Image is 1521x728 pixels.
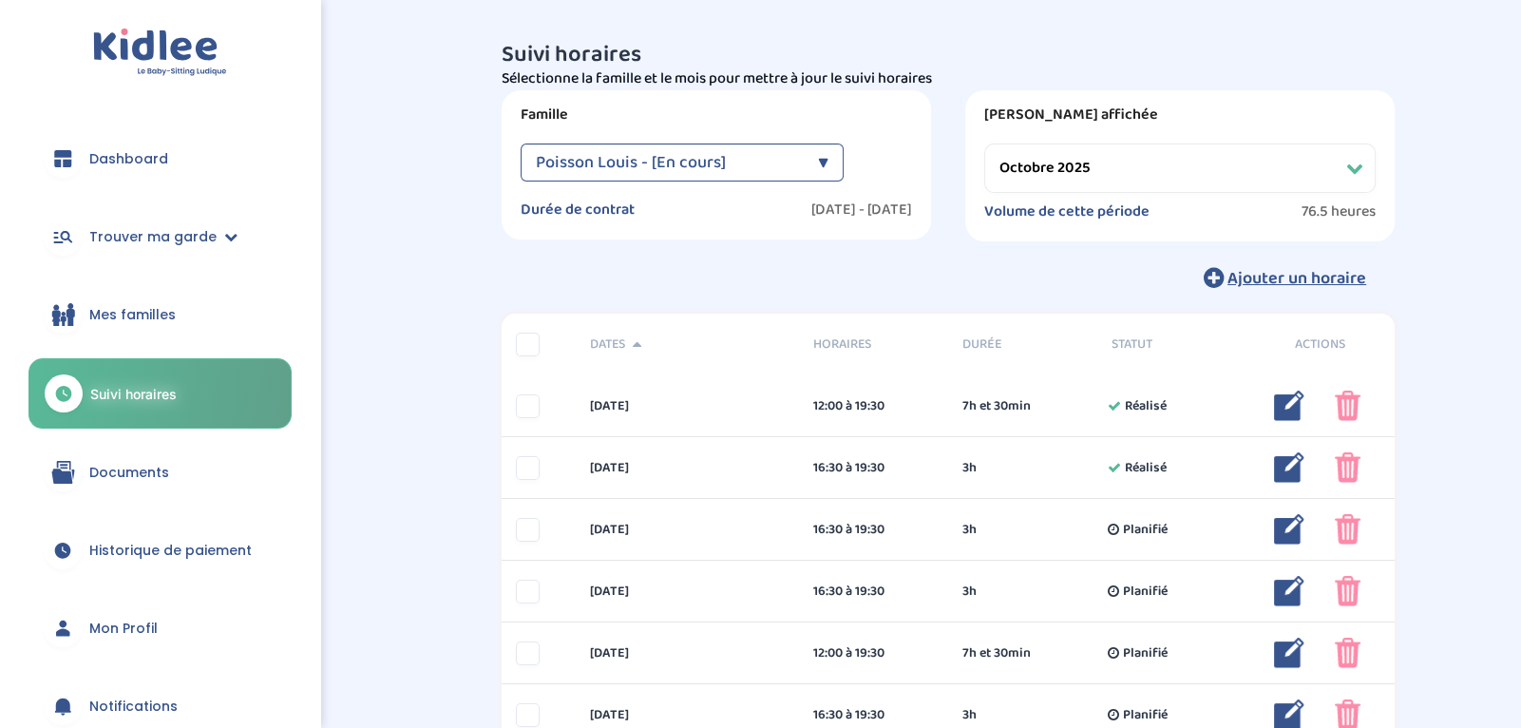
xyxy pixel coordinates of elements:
div: Actions [1245,335,1395,354]
div: Statut [1097,335,1246,354]
div: ▼ [818,144,828,182]
img: modifier_bleu.png [1274,391,1304,421]
img: modifier_bleu.png [1274,638,1304,668]
div: 12:00 à 19:30 [813,643,934,663]
label: Volume de cette période [984,202,1150,221]
label: [PERSON_NAME] affichée [984,105,1376,125]
span: Trouver ma garde [89,227,217,247]
button: Ajouter un horaire [1175,257,1395,298]
div: 16:30 à 19:30 [813,458,934,478]
span: Documents [89,463,169,483]
span: Dashboard [89,149,168,169]
span: Planifié [1123,705,1168,725]
span: Mes familles [89,305,176,325]
div: 16:30 à 19:30 [813,582,934,602]
span: 7h et 30min [962,396,1031,416]
div: 16:30 à 19:30 [813,705,934,725]
label: Durée de contrat [521,201,635,220]
img: poubelle_rose.png [1335,514,1360,545]
div: [DATE] [576,396,799,416]
a: Mon Profil [29,594,292,662]
span: 7h et 30min [962,643,1031,663]
div: Durée [948,335,1097,354]
span: 3h [962,705,977,725]
span: 3h [962,458,977,478]
span: Planifié [1123,643,1168,663]
span: Ajouter un horaire [1227,265,1366,292]
span: 3h [962,582,977,602]
div: [DATE] [576,458,799,478]
div: 12:00 à 19:30 [813,396,934,416]
span: Réalisé [1125,396,1167,416]
a: Trouver ma garde [29,202,292,271]
img: poubelle_rose.png [1335,452,1360,483]
label: [DATE] - [DATE] [811,201,912,220]
p: Sélectionne la famille et le mois pour mettre à jour le suivi horaires [502,67,1395,90]
div: Dates [576,335,799,354]
span: Horaires [813,335,934,354]
div: [DATE] [576,582,799,602]
div: [DATE] [576,520,799,540]
span: Mon Profil [89,619,158,639]
h3: Suivi horaires [502,43,1395,67]
img: poubelle_rose.png [1335,576,1360,606]
img: poubelle_rose.png [1335,391,1360,421]
a: Documents [29,438,292,507]
span: Planifié [1123,582,1168,602]
a: Dashboard [29,125,292,193]
a: Suivi horaires [29,358,292,429]
span: 76.5 heures [1302,202,1376,221]
span: Suivi horaires [90,384,177,404]
img: modifier_bleu.png [1274,576,1304,606]
img: modifier_bleu.png [1274,514,1304,545]
span: Historique de paiement [89,541,252,561]
img: logo.svg [93,29,227,77]
div: [DATE] [576,705,799,725]
span: 3h [962,520,977,540]
img: poubelle_rose.png [1335,638,1360,668]
span: Poisson Louis - [En cours] [536,144,726,182]
span: Planifié [1123,520,1168,540]
div: [DATE] [576,643,799,663]
span: Notifications [89,697,178,717]
a: Historique de paiement [29,516,292,584]
img: modifier_bleu.png [1274,452,1304,483]
label: Famille [521,105,912,125]
div: 16:30 à 19:30 [813,520,934,540]
a: Mes familles [29,280,292,349]
span: Réalisé [1125,458,1167,478]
